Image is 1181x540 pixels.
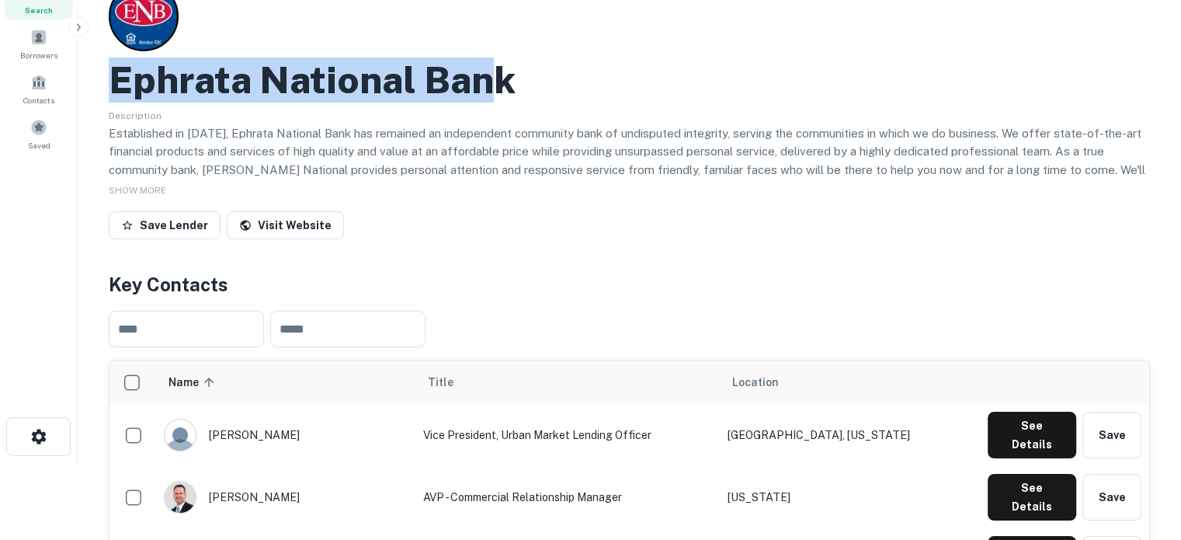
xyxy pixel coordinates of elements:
[720,404,980,466] td: [GEOGRAPHIC_DATA], [US_STATE]
[109,57,516,103] h2: Ephrata National Bank
[5,23,73,64] a: Borrowers
[988,412,1076,458] button: See Details
[28,139,50,152] span: Saved
[5,68,73,110] a: Contacts
[164,481,408,514] div: [PERSON_NAME]
[109,110,162,121] span: Description
[415,361,720,404] th: Title
[23,94,54,106] span: Contacts
[109,270,1150,298] h4: Key Contacts
[732,373,779,392] span: Location
[1082,412,1141,458] button: Save
[988,474,1076,521] button: See Details
[720,466,980,528] td: [US_STATE]
[5,113,73,155] a: Saved
[20,49,57,61] span: Borrowers
[109,185,166,196] span: SHOW MORE
[227,211,344,239] a: Visit Website
[415,404,720,466] td: Vice President, Urban Market Lending Officer
[165,482,196,513] img: 1517357277701
[165,420,196,451] img: 9c8pery4andzj6ohjkjp54ma2
[156,361,415,404] th: Name
[1082,474,1141,521] button: Save
[1103,416,1181,490] iframe: Chat Widget
[168,373,219,392] span: Name
[415,466,720,528] td: AVP - Commercial Relationship Manager
[109,211,221,239] button: Save Lender
[428,373,474,392] span: Title
[109,124,1150,197] p: Established in [DATE], Ephrata National Bank has remained an independent community bank of undisp...
[164,419,408,451] div: [PERSON_NAME]
[720,361,980,404] th: Location
[25,4,53,16] span: Search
